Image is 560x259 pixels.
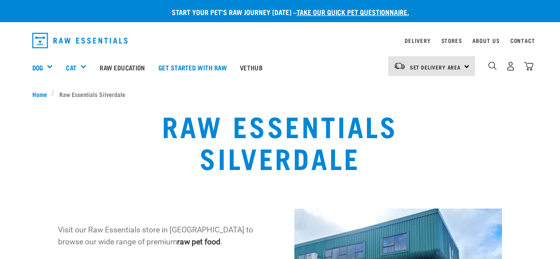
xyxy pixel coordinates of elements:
h1: Raw Essentials Silverdale [109,109,451,173]
a: About Us [472,39,499,42]
nav: dropdown navigation [25,29,535,52]
a: Stores [441,39,462,42]
p: Visit our Raw Essentials store in [GEOGRAPHIC_DATA] to browse our wide range of premium . [58,224,266,247]
img: van-moving.png [394,62,406,70]
span: Set Delivery Area [410,66,461,69]
img: user.png [506,62,515,71]
nav: breadcrumbs [32,89,528,99]
img: Raw Essentials Logo [32,33,128,48]
strong: raw pet food [177,237,220,246]
img: home-icon-1@2x.png [488,62,497,70]
a: Get started with Raw [152,50,233,85]
a: Raw Education [93,50,151,85]
span: Home [32,89,47,99]
img: home-icon@2x.png [524,62,533,71]
a: Cat [66,62,76,73]
a: Home [32,89,52,99]
a: Dog [32,62,43,73]
a: Delivery [405,39,430,42]
a: take our quick pet questionnaire. [297,10,409,14]
a: Contact [510,39,535,42]
a: Vethub [233,50,269,85]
